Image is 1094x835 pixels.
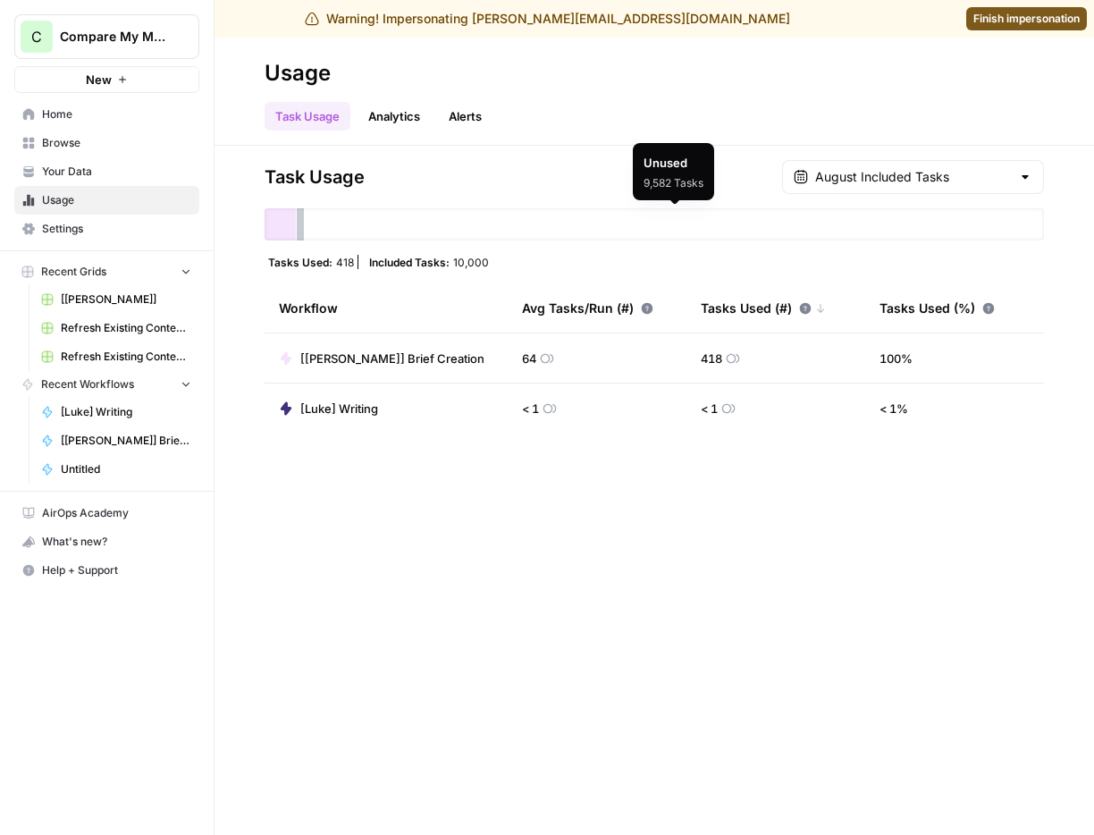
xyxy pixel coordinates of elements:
[14,215,199,243] a: Settings
[14,100,199,129] a: Home
[31,26,42,47] span: C
[522,350,536,367] span: 64
[336,255,354,269] span: 418
[300,350,484,367] span: [[PERSON_NAME]] Brief Creation
[33,314,199,342] a: Refresh Existing Content (Updated)
[879,283,995,333] div: Tasks Used (%)
[42,192,191,208] span: Usage
[33,398,199,426] a: [Luke] Writing
[14,556,199,585] button: Help + Support
[279,400,378,417] a: [Luke] Writing
[644,175,703,191] div: 9,582 Tasks
[644,154,703,172] div: Unused
[33,285,199,314] a: [[PERSON_NAME]]
[701,350,722,367] span: 418
[265,59,331,88] div: Usage
[815,168,1011,186] input: August Included Tasks
[14,499,199,527] a: AirOps Academy
[438,102,492,131] button: Alerts
[358,102,431,131] a: Analytics
[42,505,191,521] span: AirOps Academy
[41,376,134,392] span: Recent Workflows
[279,350,484,367] a: [[PERSON_NAME]] Brief Creation
[279,283,493,333] div: Workflow
[86,71,112,89] span: New
[42,221,191,237] span: Settings
[61,291,191,308] span: [[PERSON_NAME]]
[60,28,168,46] span: Compare My Move
[268,255,332,269] span: Tasks Used:
[14,157,199,186] a: Your Data
[42,106,191,122] span: Home
[305,10,790,28] div: Warning! Impersonating [PERSON_NAME][EMAIL_ADDRESS][DOMAIN_NAME]
[701,400,718,417] span: < 1
[14,258,199,285] button: Recent Grids
[973,11,1080,27] span: Finish impersonation
[61,349,191,365] span: Refresh Existing Content (1)
[453,255,489,269] span: 10,000
[33,455,199,484] a: Untitled
[14,371,199,398] button: Recent Workflows
[265,102,350,131] a: Task Usage
[41,264,106,280] span: Recent Grids
[42,164,191,180] span: Your Data
[14,14,199,59] button: Workspace: Compare My Move
[14,527,199,556] button: What's new?
[879,400,908,417] span: < 1 %
[300,400,378,417] span: [Luke] Writing
[369,255,450,269] span: Included Tasks:
[701,283,826,333] div: Tasks Used (#)
[61,320,191,336] span: Refresh Existing Content (Updated)
[42,562,191,578] span: Help + Support
[265,164,365,190] span: Task Usage
[33,342,199,371] a: Refresh Existing Content (1)
[61,404,191,420] span: [Luke] Writing
[879,350,913,367] span: 100 %
[522,283,653,333] div: Avg Tasks/Run (#)
[14,66,199,93] button: New
[14,186,199,215] a: Usage
[15,528,198,555] div: What's new?
[522,400,539,417] span: < 1
[14,129,199,157] a: Browse
[966,7,1087,30] a: Finish impersonation
[61,461,191,477] span: Untitled
[61,433,191,449] span: [[PERSON_NAME]] Brief Creation
[33,426,199,455] a: [[PERSON_NAME]] Brief Creation
[42,135,191,151] span: Browse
